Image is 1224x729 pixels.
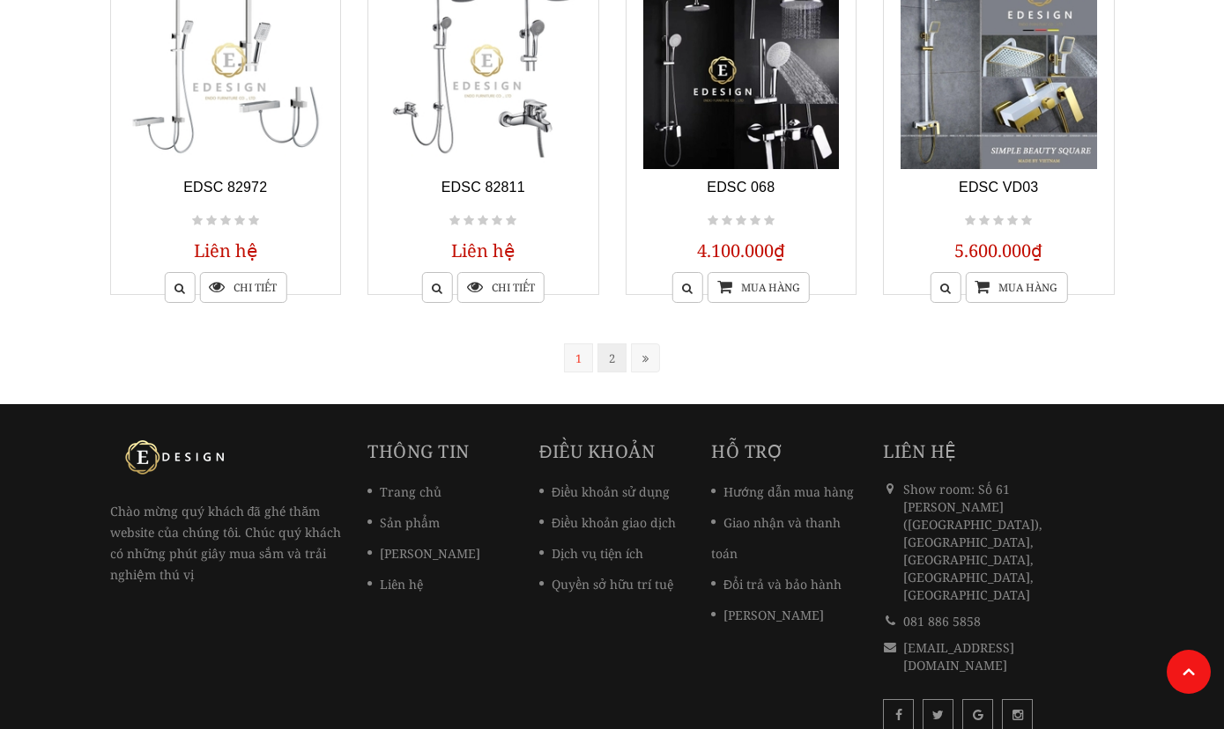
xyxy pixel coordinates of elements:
[367,483,441,500] a: Trang chủ
[199,272,286,303] a: Chi tiết
[539,439,655,463] a: Điều khoản
[708,213,718,229] i: Not rated yet!
[220,213,231,229] i: Not rated yet!
[1021,213,1032,229] i: Not rated yet!
[962,210,1035,232] div: Not rated yet!
[903,613,981,630] a: 081 886 5858
[965,272,1067,303] a: Mua hàng
[597,343,627,372] a: 2
[736,213,746,229] i: Not rated yet!
[1167,650,1211,694] a: Lên đầu trang
[539,545,643,562] a: Dịch vụ tiện ích
[903,481,1042,603] span: Show room: Số 61 [PERSON_NAME] ([GEOGRAPHIC_DATA]), [GEOGRAPHIC_DATA], [GEOGRAPHIC_DATA], [GEOGRA...
[451,239,515,262] span: Liên hệ
[903,639,1014,674] a: [EMAIL_ADDRESS][DOMAIN_NAME]
[708,272,810,303] a: Mua hàng
[447,210,519,232] div: Not rated yet!
[110,439,242,475] img: logo Kreiner Germany - Edesign Interior
[697,239,785,262] span: 4.100.000₫
[965,213,975,229] i: Not rated yet!
[705,210,777,232] div: Not rated yet!
[711,607,824,623] a: [PERSON_NAME]
[206,213,217,229] i: Not rated yet!
[954,239,1042,262] span: 5.600.000₫
[464,213,474,229] i: Not rated yet!
[192,213,203,229] i: Not rated yet!
[367,576,423,593] a: Liên hệ
[189,210,262,232] div: Not rated yet!
[764,213,775,229] i: Not rated yet!
[564,343,593,372] a: 1
[506,213,516,229] i: Not rated yet!
[249,213,259,229] i: Not rated yet!
[979,213,990,229] i: Not rated yet!
[539,483,670,500] a: Điều khoản sử dụng
[367,439,470,463] a: Thông tin
[711,514,841,562] a: Giao nhận và thanh toán
[110,439,342,585] p: Chào mừng quý khách đã ghé thăm website của chúng tôi. Chúc quý khách có những phút giây mua sắm ...
[441,180,525,195] a: EDSC 82811
[539,514,676,531] a: Điều khoản giao dịch
[183,180,267,195] a: EDSC 82972
[367,545,480,562] a: [PERSON_NAME]
[722,213,732,229] i: Not rated yet!
[367,514,440,531] a: Sản phẩm
[194,239,257,262] span: Liên hệ
[711,576,842,593] a: Đổi trả và bảo hành
[711,439,783,463] a: Hỗ trợ
[539,576,673,593] a: Quyền sở hữu trí tuệ
[457,272,545,303] a: Chi tiết
[750,213,760,229] i: Not rated yet!
[993,213,1004,229] i: Not rated yet!
[711,483,854,500] a: Hướng dẫn mua hàng
[707,180,775,195] a: EDSC 068
[234,213,245,229] i: Not rated yet!
[449,213,460,229] i: Not rated yet!
[492,213,502,229] i: Not rated yet!
[959,180,1038,195] a: EDSC VD03
[478,213,488,229] i: Not rated yet!
[1007,213,1018,229] i: Not rated yet!
[883,439,957,463] span: Liên hệ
